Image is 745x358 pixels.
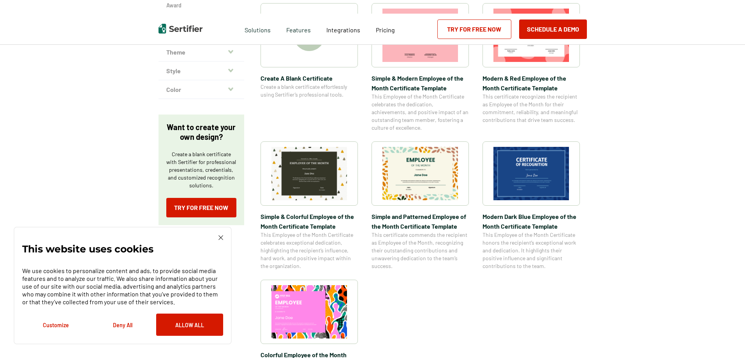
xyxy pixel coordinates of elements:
[326,24,360,34] a: Integrations
[372,3,469,132] a: Simple & Modern Employee of the Month Certificate TemplateSimple & Modern Employee of the Month C...
[261,83,358,99] span: Create a blank certificate effortlessly using Sertifier’s professional tools.
[159,62,244,80] button: Style
[261,212,358,231] span: Simple & Colorful Employee of the Month Certificate Template
[483,93,580,124] span: This certificate recognizes the recipient as Employee of the Month for their commitment, reliabil...
[271,285,347,339] img: Colorful Employee of the Month Certificate Template
[493,147,569,200] img: Modern Dark Blue Employee of the Month Certificate Template
[245,24,271,34] span: Solutions
[22,245,153,253] p: This website uses cookies
[483,141,580,270] a: Modern Dark Blue Employee of the Month Certificate TemplateModern Dark Blue Employee of the Month...
[166,122,236,142] p: Want to create your own design?
[89,314,156,336] button: Deny All
[437,19,511,39] a: Try for Free Now
[372,73,469,93] span: Simple & Modern Employee of the Month Certificate Template
[493,9,569,62] img: Modern & Red Employee of the Month Certificate Template
[218,235,223,240] img: Cookie Popup Close
[22,314,89,336] button: Customize
[483,3,580,132] a: Modern & Red Employee of the Month Certificate TemplateModern & Red Employee of the Month Certifi...
[483,231,580,270] span: This Employee of the Month Certificate honors the recipient’s exceptional work and dedication. It...
[261,231,358,270] span: This Employee of the Month Certificate celebrates exceptional dedication, highlighting the recipi...
[286,24,311,34] span: Features
[483,73,580,93] span: Modern & Red Employee of the Month Certificate Template
[376,26,395,34] span: Pricing
[326,26,360,34] span: Integrations
[166,2,236,9] a: Award
[519,19,587,39] button: Schedule a Demo
[166,198,236,217] a: Try for Free Now
[271,147,347,200] img: Simple & Colorful Employee of the Month Certificate Template
[261,73,358,83] span: Create A Blank Certificate
[156,314,223,336] button: Allow All
[372,141,469,270] a: Simple and Patterned Employee of the Month Certificate TemplateSimple and Patterned Employee of t...
[159,24,203,34] img: Sertifier | Digital Credentialing Platform
[261,141,358,270] a: Simple & Colorful Employee of the Month Certificate TemplateSimple & Colorful Employee of the Mon...
[372,212,469,231] span: Simple and Patterned Employee of the Month Certificate Template
[159,80,244,99] button: Color
[159,43,244,62] button: Theme
[22,267,223,306] p: We use cookies to personalize content and ads, to provide social media features and to analyze ou...
[166,150,236,189] p: Create a blank certificate with Sertifier for professional presentations, credentials, and custom...
[372,93,469,132] span: This Employee of the Month Certificate celebrates the dedication, achievements, and positive impa...
[382,9,458,62] img: Simple & Modern Employee of the Month Certificate Template
[376,24,395,34] a: Pricing
[372,231,469,270] span: This certificate commends the recipient as Employee of the Month, recognizing their outstanding c...
[382,147,458,200] img: Simple and Patterned Employee of the Month Certificate Template
[483,212,580,231] span: Modern Dark Blue Employee of the Month Certificate Template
